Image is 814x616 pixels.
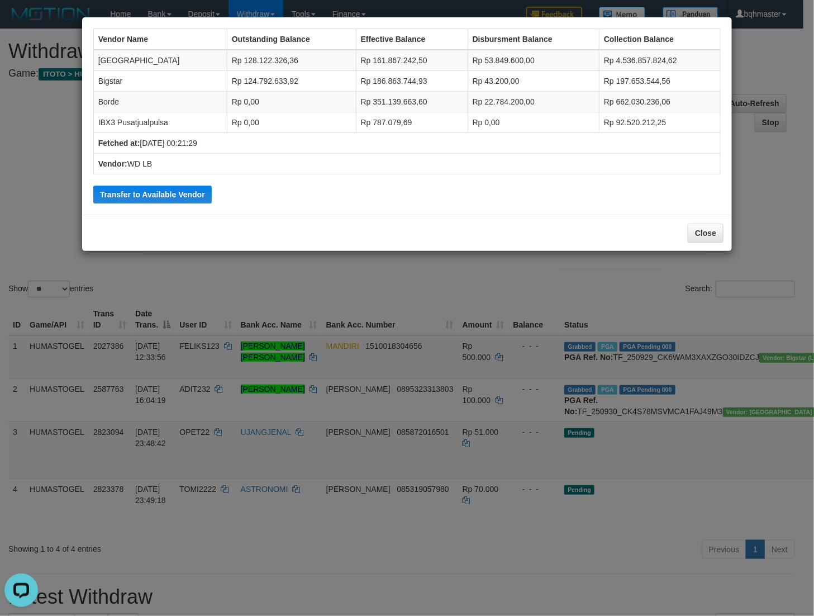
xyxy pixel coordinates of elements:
td: Rp 53.849.600,00 [468,50,599,71]
td: Rp 161.867.242,50 [356,50,468,71]
button: Close [688,224,723,243]
td: Rp 186.863.744,93 [356,71,468,92]
td: Rp 43.200,00 [468,71,599,92]
td: [DATE] 00:21:29 [93,133,721,154]
td: Rp 197.653.544,56 [599,71,721,92]
th: Disbursment Balance [468,29,599,50]
td: Rp 787.079,69 [356,112,468,133]
td: IBX3 Pusatjualpulsa [93,112,227,133]
td: Rp 22.784.200,00 [468,92,599,112]
th: Vendor Name [93,29,227,50]
td: Rp 0,00 [227,92,356,112]
td: Rp 662.030.236,06 [599,92,721,112]
th: Outstanding Balance [227,29,356,50]
td: Rp 0,00 [227,112,356,133]
th: Collection Balance [599,29,721,50]
th: Effective Balance [356,29,468,50]
b: Vendor: [98,159,127,168]
td: Rp 351.139.663,60 [356,92,468,112]
td: Borde [93,92,227,112]
button: Transfer to Available Vendor [93,186,212,203]
td: Rp 4.536.857.824,62 [599,50,721,71]
td: Rp 0,00 [468,112,599,133]
td: Bigstar [93,71,227,92]
b: Fetched at: [98,139,140,148]
td: [GEOGRAPHIC_DATA] [93,50,227,71]
td: WD LB [93,154,721,174]
button: Open LiveChat chat widget [4,4,38,38]
td: Rp 128.122.326,36 [227,50,356,71]
td: Rp 92.520.212,25 [599,112,721,133]
td: Rp 124.792.633,92 [227,71,356,92]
